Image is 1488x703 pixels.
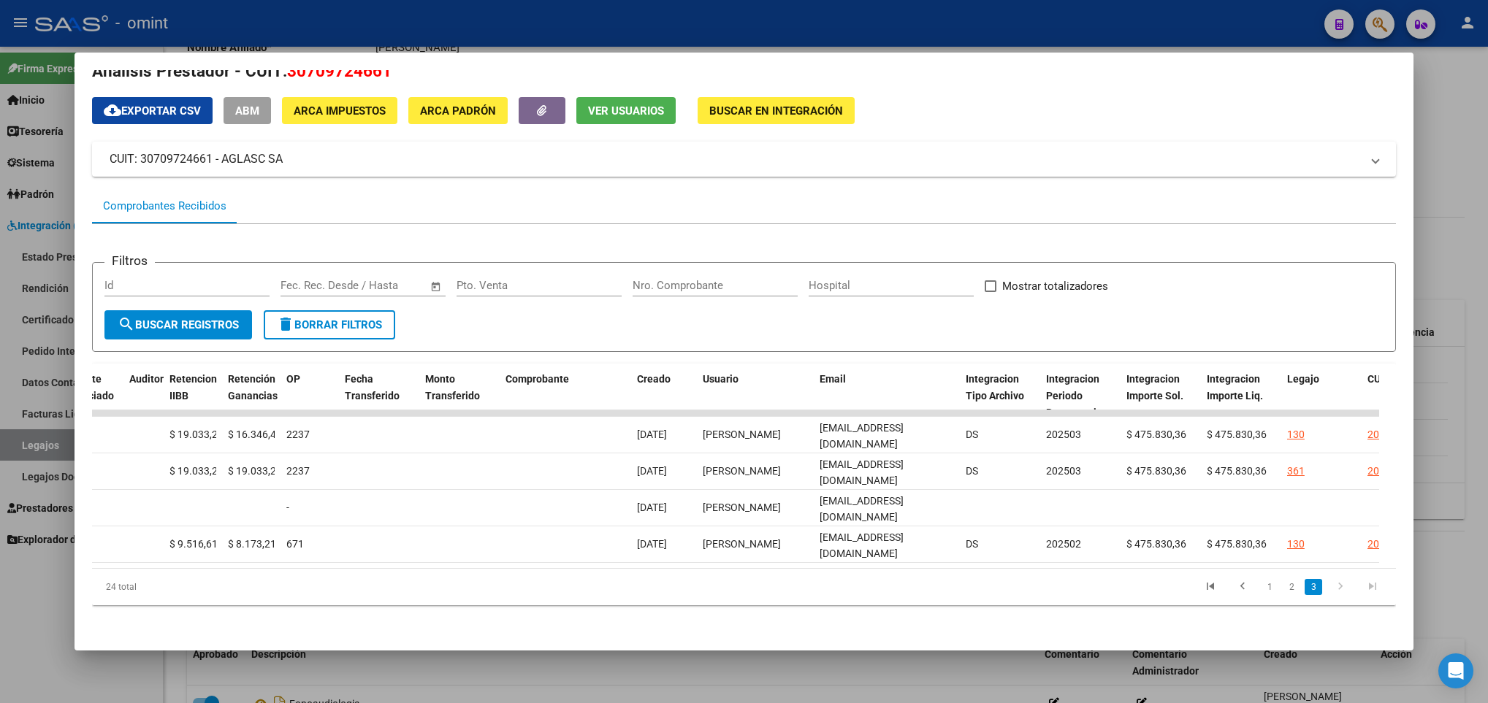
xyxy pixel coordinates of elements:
[169,538,218,550] span: $ 9.516,61
[637,465,667,477] span: [DATE]
[286,538,304,550] span: 671
[264,310,395,339] button: Borrar Filtros
[169,373,217,402] span: Retencion IIBB
[637,373,671,385] span: Creado
[282,97,397,124] button: ARCA Impuestos
[966,373,1024,402] span: Integracion Tipo Archivo
[1259,575,1281,599] li: page 1
[224,97,271,124] button: ABM
[820,458,904,487] span: [EMAIL_ADDRESS][DOMAIN_NAME]
[353,279,424,292] input: Fecha fin
[703,465,781,477] span: [PERSON_NAME]
[286,373,300,385] span: OP
[500,364,631,428] datatable-header-cell: Comprobante
[1201,364,1281,428] datatable-header-cell: Integracion Importe Liq.
[1040,364,1121,428] datatable-header-cell: Integracion Periodo Presentacion
[1207,465,1267,477] span: $ 475.830,36
[698,97,855,124] button: Buscar en Integración
[104,101,121,119] mat-icon: cloud_download
[104,310,252,339] button: Buscar Registros
[123,364,164,428] datatable-header-cell: Auditoria
[1126,538,1186,550] span: $ 475.830,36
[820,495,904,523] span: [EMAIL_ADDRESS][DOMAIN_NAME]
[339,364,419,428] datatable-header-cell: Fecha Transferido
[1367,373,1389,385] span: CUIL
[1197,579,1224,595] a: go to first page
[820,373,846,385] span: Email
[505,373,569,385] span: Comprobante
[294,104,386,118] span: ARCA Impuestos
[1046,538,1081,550] span: 202502
[287,61,392,80] span: 30709724661
[1261,579,1278,595] a: 1
[118,318,239,331] span: Buscar Registros
[709,104,843,118] span: Buscar en Integración
[1359,579,1386,595] a: go to last page
[1287,426,1305,443] div: 130
[345,373,400,402] span: Fecha Transferido
[1002,277,1108,295] span: Mostrar totalizadores
[1046,429,1081,440] span: 202503
[703,538,781,550] span: [PERSON_NAME]
[820,422,904,450] span: [EMAIL_ADDRESS][DOMAIN_NAME]
[286,502,289,513] span: -
[164,364,222,428] datatable-header-cell: Retencion IIBB
[103,198,226,215] div: Comprobantes Recibidos
[228,538,276,550] span: $ 8.173,21
[1046,373,1108,418] span: Integracion Periodo Presentacion
[1207,373,1263,402] span: Integracion Importe Liq.
[408,97,508,124] button: ARCA Padrón
[92,97,213,124] button: Exportar CSV
[169,429,224,440] span: $ 19.033,22
[1281,364,1362,428] datatable-header-cell: Legajo
[281,364,339,428] datatable-header-cell: OP
[1287,536,1305,553] div: 130
[1362,364,1442,428] datatable-header-cell: CUIL
[1327,579,1354,595] a: go to next page
[110,150,1361,168] mat-panel-title: CUIT: 30709724661 - AGLASC SA
[277,315,294,333] mat-icon: delete
[637,429,667,440] span: [DATE]
[960,364,1040,428] datatable-header-cell: Integracion Tipo Archivo
[129,373,172,385] span: Auditoria
[427,278,444,295] button: Open calendar
[92,59,1396,84] h2: Análisis Prestador - CUIT:
[104,251,155,270] h3: Filtros
[820,531,904,560] span: [EMAIL_ADDRESS][DOMAIN_NAME]
[1281,575,1302,599] li: page 2
[1046,465,1081,477] span: 202503
[118,315,135,333] mat-icon: search
[576,97,676,124] button: Ver Usuarios
[703,502,781,513] span: [PERSON_NAME]
[277,318,382,331] span: Borrar Filtros
[697,364,814,428] datatable-header-cell: Usuario
[420,104,496,118] span: ARCA Padrón
[703,429,781,440] span: [PERSON_NAME]
[1126,465,1186,477] span: $ 475.830,36
[92,569,350,605] div: 24 total
[235,104,259,118] span: ABM
[1438,653,1473,688] div: Open Intercom Messenger
[631,364,697,428] datatable-header-cell: Creado
[286,465,310,477] span: 2237
[1126,373,1183,402] span: Integracion Importe Sol.
[1229,579,1256,595] a: go to previous page
[703,373,739,385] span: Usuario
[1283,579,1300,595] a: 2
[1287,373,1319,385] span: Legajo
[966,429,978,440] span: DS
[814,364,960,428] datatable-header-cell: Email
[228,429,282,440] span: $ 16.346,42
[104,104,201,118] span: Exportar CSV
[1305,579,1322,595] a: 3
[419,364,500,428] datatable-header-cell: Monto Transferido
[228,373,278,402] span: Retención Ganancias
[1302,575,1324,599] li: page 3
[1367,465,1432,477] span: 20534488298
[286,429,310,440] span: 2237
[1121,364,1201,428] datatable-header-cell: Integracion Importe Sol.
[637,538,667,550] span: [DATE]
[169,465,224,477] span: $ 19.033,20
[588,104,664,118] span: Ver Usuarios
[425,373,480,402] span: Monto Transferido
